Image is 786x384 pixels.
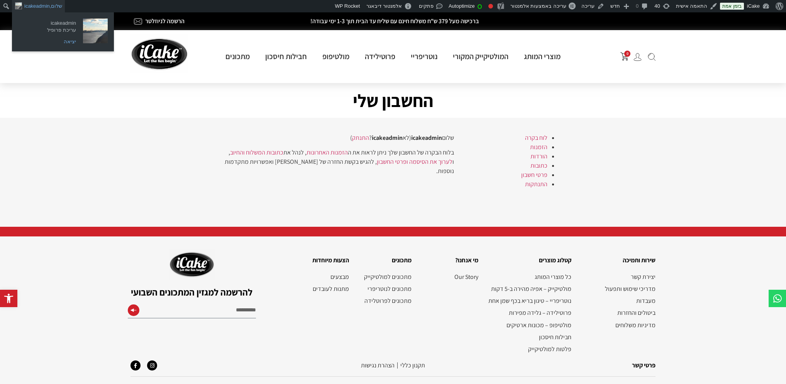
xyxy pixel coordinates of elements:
[579,285,656,292] a: מדריכי שימוש ותפעול
[486,333,571,341] a: חבילות חיסכון
[145,17,185,25] a: הרשמה לניוזלטר
[516,51,568,61] a: מוצרי המותג
[579,297,656,304] a: מעבדות
[579,273,656,329] nav: תפריט
[230,148,283,156] a: כתובות המשלוח והחיוב
[285,285,349,292] a: מתנות לעובדים
[357,255,412,265] h2: מתכונים
[525,134,547,142] a: לוח בקרה
[419,273,479,280] a: Our Story
[579,273,656,280] a: יצירת קשר
[315,51,357,61] a: מולטיפופ
[377,158,452,166] a: לערוך את הסיסמה ופרטי החשבון
[285,273,349,280] a: מבצעים
[218,51,257,61] a: מתכונים
[357,273,412,280] a: מתכונים למולטיקייק
[352,134,369,142] a: התנתק
[22,24,76,31] span: עריכת פרופיל
[419,255,479,265] h2: מי אנחנו?
[579,309,656,316] a: ביטולים והחזרות
[530,161,547,170] a: כתובות
[525,180,547,188] a: התנתקות
[400,361,425,369] a: תקנון‭ ‬כללי
[403,51,445,61] a: נוטריפריי
[372,134,403,142] strong: icakeadmin
[486,273,571,280] a: כל מוצרי המותג
[285,273,349,292] nav: תפריט
[579,255,656,265] h2: שירות ותמיכה
[486,345,571,353] a: פלטות למולטיקייק
[357,51,403,61] a: פרוטילידה
[12,12,114,51] ul: שלום, icakeadmin
[510,3,566,9] span: עריכה באמצעות אלמנטור
[130,87,656,114] h2: החשבון שלי
[244,18,545,24] h2: ברכישה מעל 379 ש"ח משלוח חינם עם שליח עד הבית תוך 1-3 ימי עבודה!
[24,3,50,9] span: icakeadmin
[486,309,571,316] a: פרוטילידה – גלידה מפירות
[486,297,571,304] a: נוטריפריי – טיגון בריא בכף שמן אחת
[486,285,571,292] a: מולטיקייק – אפיה מהירה ב-5 דקות
[285,255,349,265] h2: הצעות מיוחדות
[22,17,76,24] span: icakeadmin
[128,287,256,297] h2: להרשמה למגזין המתכונים השבועי
[223,133,454,143] p: שלום (לא ? )
[486,273,571,353] nav: תפריט
[530,143,547,151] a: הזמנות
[357,297,412,304] a: מתכונים לפרוטלידה
[411,134,442,142] strong: icakeadmin
[357,285,412,292] a: מתכונים לנוטריפרי
[257,51,315,61] a: חבילות חיסכון
[461,133,563,189] nav: דפי חשבון
[530,152,547,160] a: הורדות
[419,273,479,280] nav: תפריט
[632,361,656,369] a: פרטי קשר
[720,3,744,10] a: בזמן אמת
[488,4,493,8] div: ביטוי מפתח לא הוגדר
[307,148,348,156] a: הזמנות האחרונות
[620,52,629,61] img: shopping-cart.png
[357,273,412,305] nav: תפריט
[486,255,571,265] h2: קטלוג מוצרים
[18,37,80,47] a: יציאה
[486,321,571,329] a: מולטיפופ – מכונות ארטיקים
[361,361,395,369] a: הצהרת נגישות
[579,321,656,329] a: מדיניות משלוחים
[223,148,454,176] p: ב‬לוח הבקרה של החשבון ‫שלך ‬ניתן לראות את ה , לנהל את , ו ‫, להגיש בקשת החזרה של [PERSON_NAME] וא...
[624,51,630,57] span: 0
[620,52,629,61] button: פתח עגלת קניות צדדית
[521,171,547,179] a: פרטי חשבון
[445,51,516,61] a: המולטיקייק המקורי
